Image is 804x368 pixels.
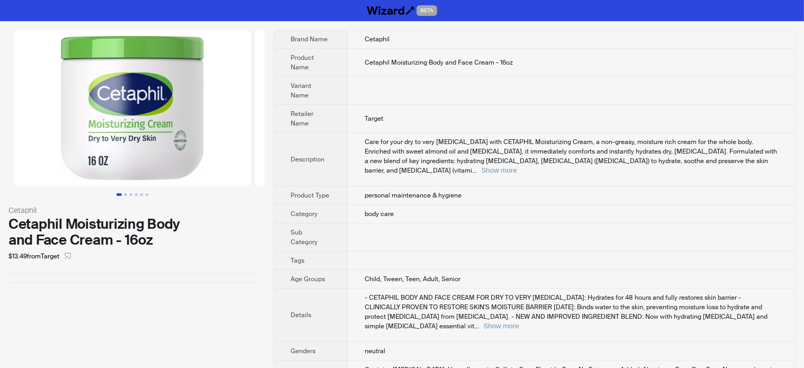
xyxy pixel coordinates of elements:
img: Cetaphil Moisturizing Body and Face Cream - 16oz image 2 [255,30,492,186]
div: - CETAPHIL BODY AND FACE CREAM FOR DRY TO VERY DRY SKIN: Hydrates for 48 hours and fully restores... [365,293,778,331]
span: ... [472,166,477,175]
button: Go to slide 2 [124,193,127,196]
span: Sub Category [291,228,318,246]
span: Genders [291,347,315,355]
span: Description [291,155,324,164]
span: Variant Name [291,82,311,100]
span: Tags [291,256,304,265]
button: Go to slide 3 [130,193,132,196]
div: Care for your dry to very dry skin with CETAPHIL Moisturizing Cream, a non-greasy, moisture rich ... [365,137,778,175]
span: body care [365,210,394,218]
span: ... [474,322,479,330]
span: Target [365,114,383,123]
span: neutral [365,347,385,355]
button: Go to slide 1 [116,193,122,196]
span: Product Type [291,191,329,200]
span: Category [291,210,318,218]
img: Cetaphil Moisturizing Body and Face Cream - 16oz image 1 [14,30,251,186]
button: Expand [483,322,519,330]
div: Cetaphil [8,204,256,216]
button: Go to slide 5 [140,193,143,196]
span: Details [291,311,311,319]
button: Go to slide 4 [135,193,138,196]
span: Cetaphil Moisturizing Body and Face Cream - 16oz [365,58,513,67]
button: Expand [481,166,517,174]
div: $13.49 from Target [8,248,256,265]
span: Care for your dry to very [MEDICAL_DATA] with CETAPHIL Moisturizing Cream, a non-greasy, moisture... [365,138,777,175]
span: Product Name [291,53,314,71]
span: BETA [417,5,437,16]
span: - CETAPHIL BODY AND FACE CREAM FOR DRY TO VERY [MEDICAL_DATA]: Hydrates for 48 hours and fully re... [365,293,767,330]
span: select [65,253,71,259]
div: Cetaphil Moisturizing Body and Face Cream - 16oz [8,216,256,248]
span: personal maintenance & hygiene [365,191,462,200]
span: Age Groups [291,275,325,283]
span: Retailer Name [291,110,313,128]
span: Cetaphil [365,35,390,43]
button: Go to slide 6 [146,193,148,196]
span: Child, Tween, Teen, Adult, Senior [365,275,460,283]
span: Brand Name [291,35,328,43]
